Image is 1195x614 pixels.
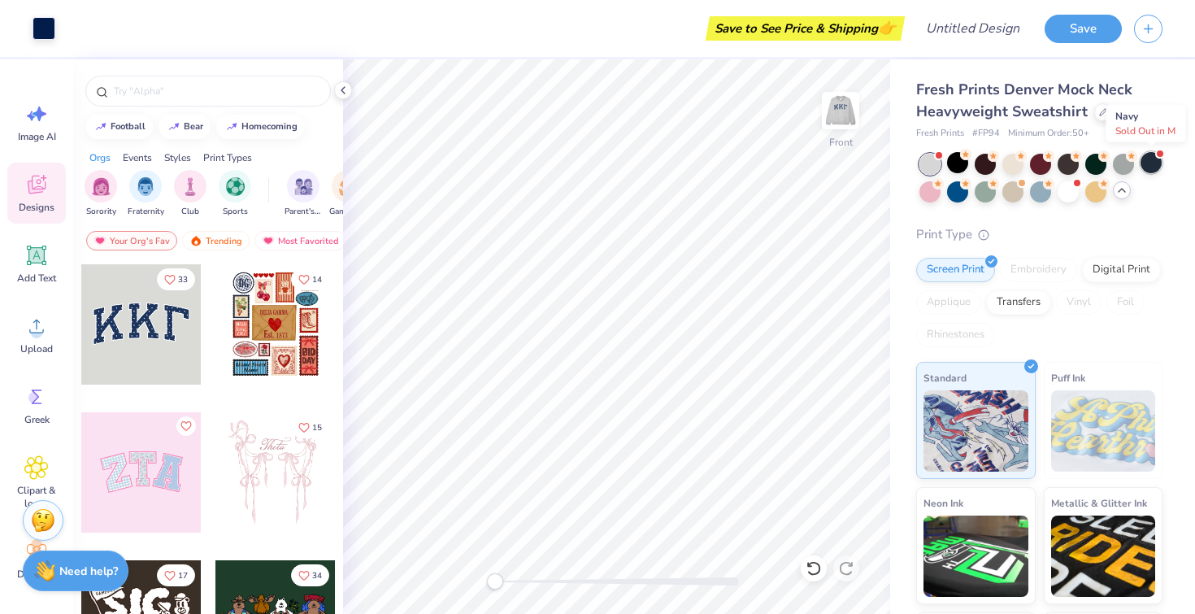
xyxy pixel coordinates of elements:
button: filter button [219,170,251,218]
span: Clipart & logos [10,484,63,510]
img: Parent's Weekend Image [294,177,313,196]
span: Designs [19,201,54,214]
img: Club Image [181,177,199,196]
span: Parent's Weekend [285,206,322,218]
span: 15 [312,424,322,432]
div: filter for Club [174,170,206,218]
input: Untitled Design [913,12,1032,45]
div: Front [829,135,853,150]
button: filter button [329,170,367,218]
span: 👉 [878,18,896,37]
div: homecoming [241,122,298,131]
div: Foil [1106,290,1145,315]
img: Puff Ink [1051,390,1156,472]
div: Print Type [916,225,1162,244]
button: Like [291,564,329,586]
img: Sorority Image [92,177,111,196]
div: Screen Print [916,258,995,282]
button: filter button [85,170,117,218]
img: trend_line.gif [94,122,107,132]
div: Embroidery [1000,258,1077,282]
img: trend_line.gif [167,122,180,132]
div: Transfers [986,290,1051,315]
span: Metallic & Glitter Ink [1051,494,1147,512]
div: Print Types [203,150,252,165]
img: Neon Ink [923,516,1028,597]
div: Save to See Price & Shipping [710,16,901,41]
div: Your Org's Fav [86,231,177,250]
div: Events [123,150,152,165]
button: filter button [285,170,322,218]
strong: Need help? [59,564,118,579]
span: Game Day [329,206,367,218]
span: Standard [923,369,967,386]
span: Sports [223,206,248,218]
span: # FP94 [972,127,1000,141]
img: Front [824,94,857,127]
img: Game Day Image [339,177,358,196]
span: Fraternity [128,206,164,218]
img: most_fav.gif [93,235,106,246]
div: Orgs [89,150,111,165]
img: Metallic & Glitter Ink [1051,516,1156,597]
img: Sports Image [226,177,245,196]
div: filter for Game Day [329,170,367,218]
div: filter for Parent's Weekend [285,170,322,218]
button: filter button [174,170,206,218]
span: Club [181,206,199,218]
img: Fraternity Image [137,177,154,196]
span: Image AI [18,130,56,143]
div: filter for Sports [219,170,251,218]
span: Puff Ink [1051,369,1085,386]
span: Sold Out in M [1115,124,1175,137]
div: filter for Sorority [85,170,117,218]
span: 17 [178,572,188,580]
span: Fresh Prints Denver Mock Neck Heavyweight Sweatshirt [916,80,1132,121]
div: Digital Print [1082,258,1161,282]
div: Rhinestones [916,323,995,347]
button: Like [157,268,195,290]
button: Like [291,268,329,290]
span: Fresh Prints [916,127,964,141]
img: trending.gif [189,235,202,246]
img: Standard [923,390,1028,472]
span: 14 [312,276,322,284]
span: Upload [20,342,53,355]
span: Neon Ink [923,494,963,512]
div: Accessibility label [487,573,503,590]
span: Sorority [86,206,116,218]
div: Vinyl [1056,290,1102,315]
button: football [85,115,153,139]
div: Most Favorited [254,231,346,250]
button: Like [176,416,196,436]
div: Styles [164,150,191,165]
span: 34 [312,572,322,580]
span: Add Text [17,272,56,285]
button: Save [1045,15,1122,43]
span: 33 [178,276,188,284]
div: filter for Fraternity [128,170,164,218]
div: Applique [916,290,981,315]
button: filter button [128,170,164,218]
span: Greek [24,413,50,426]
span: Decorate [17,568,56,581]
div: football [111,122,146,131]
button: bear [159,115,211,139]
div: Trending [182,231,250,250]
button: Like [157,564,195,586]
img: trend_line.gif [225,122,238,132]
img: most_fav.gif [262,235,275,246]
span: Minimum Order: 50 + [1008,127,1089,141]
div: Navy [1106,105,1186,142]
button: homecoming [216,115,305,139]
input: Try "Alpha" [112,83,320,99]
div: bear [184,122,203,131]
button: Like [291,416,329,438]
